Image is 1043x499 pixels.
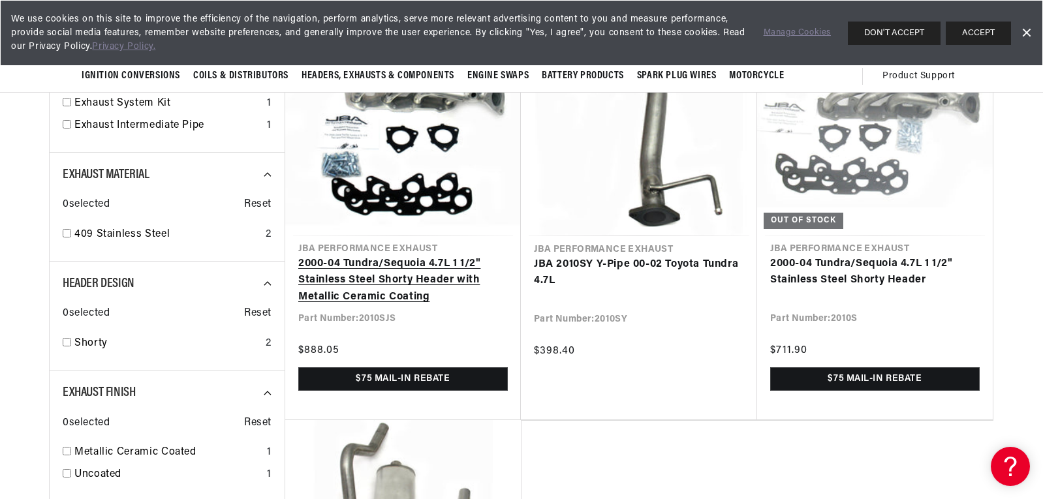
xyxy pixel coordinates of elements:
a: 2000-04 Tundra/Sequoia 4.7L 1 1/2" Stainless Steel Shorty Header [770,256,980,289]
span: Reset [244,415,272,432]
a: Manage Cookies [764,26,831,40]
summary: Engine Swaps [461,61,535,91]
span: Reset [244,305,272,322]
span: Motorcycle [729,69,784,83]
div: 1 [267,95,272,112]
summary: Coils & Distributors [187,61,295,91]
summary: Headers, Exhausts & Components [295,61,461,91]
span: Coils & Distributors [193,69,288,83]
a: 2000-04 Tundra/Sequoia 4.7L 1 1/2" Stainless Steel Shorty Header with Metallic Ceramic Coating [298,256,508,306]
a: Shorty [74,335,260,352]
span: 0 selected [63,305,110,322]
summary: Product Support [882,61,961,92]
span: Spark Plug Wires [637,69,717,83]
span: Exhaust Material [63,168,149,181]
span: 0 selected [63,415,110,432]
a: Uncoated [74,466,262,483]
div: 2 [266,226,272,243]
div: 1 [267,117,272,134]
a: Metallic Ceramic Coated [74,444,262,461]
button: ACCEPT [946,22,1011,45]
span: We use cookies on this site to improve the efficiency of the navigation, perform analytics, serve... [11,12,745,53]
summary: Spark Plug Wires [630,61,723,91]
span: Product Support [882,69,955,83]
span: Header Design [63,277,134,290]
a: JBA 2010SY Y-Pipe 00-02 Toyota Tundra 4.7L [534,256,744,290]
span: Engine Swaps [467,69,529,83]
span: Exhaust Finish [63,386,135,399]
span: Ignition Conversions [82,69,180,83]
a: Exhaust System Kit [74,95,262,112]
div: 2 [266,335,272,352]
summary: Battery Products [535,61,630,91]
span: Reset [244,196,272,213]
span: Battery Products [542,69,624,83]
a: Privacy Policy. [92,42,155,52]
div: 1 [267,444,272,461]
button: DON'T ACCEPT [848,22,941,45]
summary: Motorcycle [723,61,790,91]
span: Headers, Exhausts & Components [302,69,454,83]
span: 0 selected [63,196,110,213]
a: 409 Stainless Steel [74,226,260,243]
a: Dismiss Banner [1016,23,1036,43]
a: Exhaust Intermediate Pipe [74,117,262,134]
summary: Ignition Conversions [82,61,187,91]
div: 1 [267,466,272,483]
